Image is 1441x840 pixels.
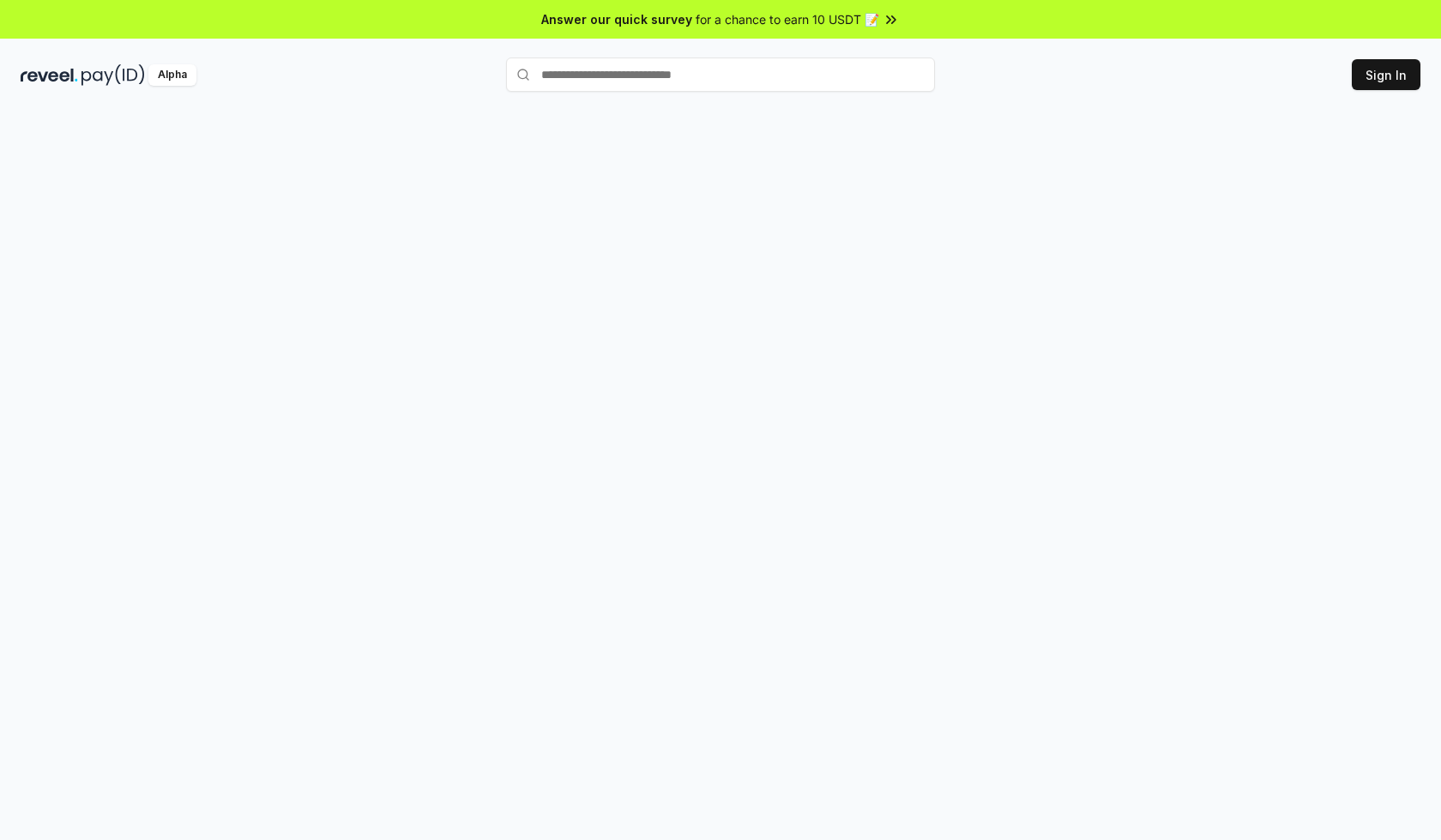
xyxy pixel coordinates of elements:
[21,64,78,86] img: reveel_dark
[541,10,692,28] span: Answer our quick survey
[696,10,879,28] span: for a chance to earn 10 USDT 📝
[1352,59,1420,90] button: Sign In
[81,64,145,86] img: pay_id
[148,64,196,86] div: Alpha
